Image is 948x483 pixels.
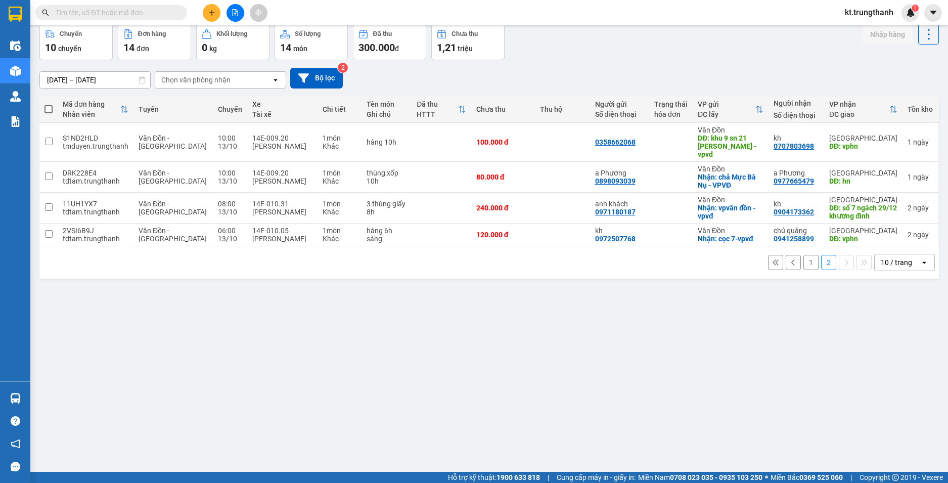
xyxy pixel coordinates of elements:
[913,204,929,212] span: ngày
[774,227,819,235] div: chú quảng
[323,200,356,208] div: 1 món
[908,204,933,212] div: 2
[138,30,166,37] div: Đơn hàng
[118,24,191,60] button: Đơn hàng14đơn
[774,208,814,216] div: 0904173362
[829,134,897,142] div: [GEOGRAPHIC_DATA]
[58,96,133,123] th: Toggle SortBy
[123,41,134,54] span: 14
[218,235,242,243] div: 13/10
[774,99,819,107] div: Người nhận
[39,24,113,60] button: Chuyến10chuyến
[892,474,899,481] span: copyright
[803,255,819,270] button: 1
[63,100,120,108] div: Mã đơn hàng
[323,105,356,113] div: Chi tiết
[275,24,348,60] button: Số lượng14món
[774,177,814,185] div: 0977665479
[829,169,897,177] div: [GEOGRAPHIC_DATA]
[395,45,399,53] span: đ
[698,204,763,220] div: Nhận: vpvân đồn - vpvđ
[58,45,81,53] span: chuyến
[218,169,242,177] div: 10:00
[10,40,21,51] img: warehouse-icon
[698,126,763,134] div: Vân Đồn
[323,169,356,177] div: 1 món
[227,4,244,22] button: file-add
[139,134,207,150] span: Vân Đồn - [GEOGRAPHIC_DATA]
[60,30,82,37] div: Chuyến
[56,7,175,18] input: Tìm tên, số ĐT hoặc mã đơn
[595,169,644,177] div: a Phương
[63,200,128,208] div: 11UH1YX7
[431,24,505,60] button: Chưa thu1,21 triệu
[218,227,242,235] div: 06:00
[595,177,636,185] div: 0898093039
[63,169,128,177] div: DRK228E4
[476,105,530,113] div: Chưa thu
[367,200,407,216] div: 3 thùng giấy 8h
[654,110,688,118] div: hóa đơn
[765,475,768,479] span: ⚪️
[63,235,128,243] div: tdtam.trungthanh
[908,173,933,181] div: 1
[10,393,21,404] img: warehouse-icon
[367,169,407,185] div: thùng xốp 10h
[595,235,636,243] div: 0972507768
[323,227,356,235] div: 1 món
[829,177,897,185] div: DĐ: hn
[771,472,843,483] span: Miền Bắc
[367,110,407,118] div: Ghi chú
[367,227,407,243] div: hàng 6h sáng
[913,5,917,12] span: 1
[137,45,149,53] span: đơn
[218,208,242,216] div: 13/10
[595,227,644,235] div: kh
[218,134,242,142] div: 10:00
[252,177,313,185] div: [PERSON_NAME]
[595,110,644,118] div: Số điện thoại
[774,200,819,208] div: kh
[924,4,942,22] button: caret-down
[821,255,836,270] button: 2
[829,235,897,243] div: DĐ: vphn
[252,235,313,243] div: [PERSON_NAME]
[913,231,929,239] span: ngày
[698,110,755,118] div: ĐC lấy
[829,142,897,150] div: DĐ: vphn
[774,134,819,142] div: kh
[280,41,291,54] span: 14
[799,473,843,481] strong: 0369 525 060
[10,66,21,76] img: warehouse-icon
[824,96,902,123] th: Toggle SortBy
[11,462,20,471] span: message
[595,200,644,208] div: anh khách
[208,9,215,16] span: plus
[353,24,426,60] button: Đã thu300.000đ
[850,472,852,483] span: |
[10,91,21,102] img: warehouse-icon
[323,208,356,216] div: Khác
[42,9,49,16] span: search
[139,105,208,113] div: Tuyến
[698,173,763,189] div: Nhận: chả Mực Bà Nụ - VPVĐ
[774,169,819,177] div: a Phương
[476,173,530,181] div: 80.000 đ
[252,100,313,108] div: Xe
[540,105,584,113] div: Thu hộ
[908,138,933,146] div: 1
[476,138,530,146] div: 100.000 đ
[252,134,313,142] div: 14E-009.20
[218,105,242,113] div: Chuyến
[496,473,540,481] strong: 1900 633 818
[698,134,763,158] div: DĐ: khu 9 sn 21 lý anh tông - vpvd
[11,416,20,426] span: question-circle
[595,138,636,146] div: 0358662068
[698,165,763,173] div: Vân Đồn
[209,45,217,53] span: kg
[452,30,478,37] div: Chưa thu
[63,227,128,235] div: 2VSI6B9J
[908,105,933,113] div: Tồn kho
[920,258,928,267] svg: open
[63,134,128,142] div: S1ND2HLD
